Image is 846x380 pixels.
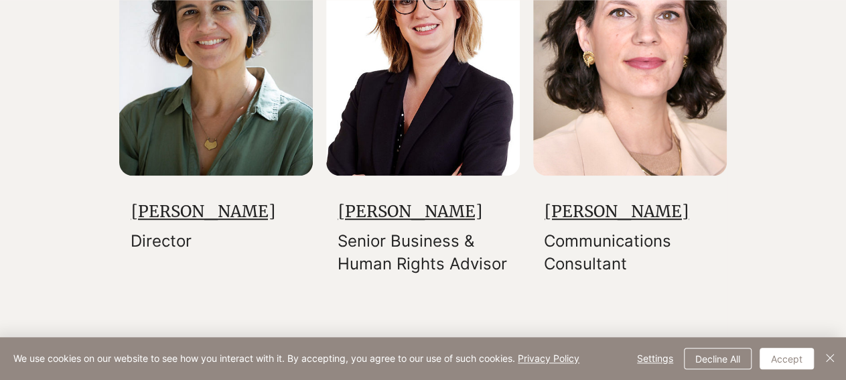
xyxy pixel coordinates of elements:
[545,201,689,222] a: [PERSON_NAME]
[822,348,838,369] button: Close
[338,201,482,222] a: [PERSON_NAME]
[131,231,192,251] span: Director
[637,349,673,369] span: Settings
[337,230,511,275] p: Senior Business & Human Rights Advisor
[760,348,814,369] button: Accept
[822,350,838,366] img: Close
[684,348,752,369] button: Decline All
[13,353,579,365] span: We use cookies on our website to see how you interact with it. By accepting, you agree to our use...
[544,230,718,275] p: Communications Consultant
[131,201,275,222] a: [PERSON_NAME]
[518,353,579,364] a: Privacy Policy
